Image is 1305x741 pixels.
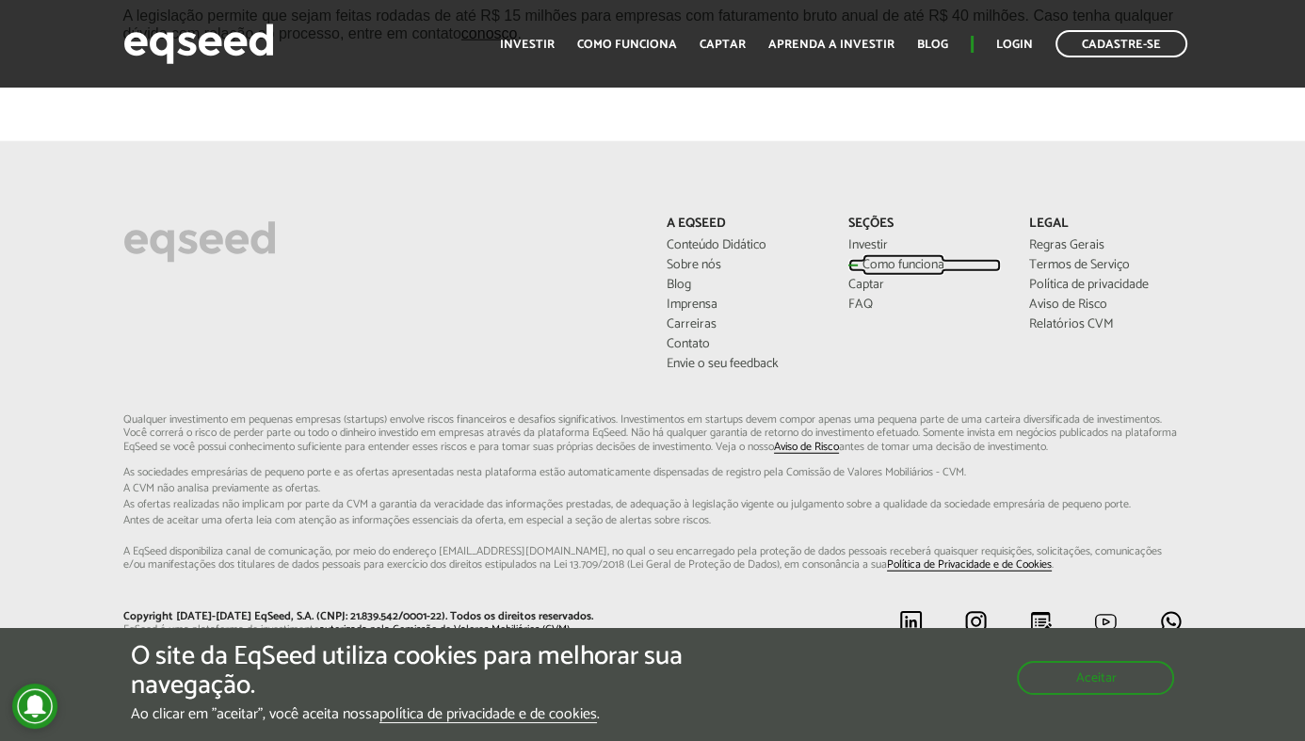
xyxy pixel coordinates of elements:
a: Como funciona [848,259,1002,272]
a: Regras Gerais [1029,239,1183,252]
a: autorizada pela Comissão de Valores Mobiliários (CVM) [319,624,570,636]
img: blog.svg [1029,610,1053,634]
a: Carreiras [667,318,820,331]
a: Política de Privacidade e de Cookies [887,559,1052,572]
span: Antes de aceitar uma oferta leia com atenção as informações essenciais da oferta, em especial... [123,515,1183,526]
a: Imprensa [667,298,820,312]
span: As sociedades empresárias de pequeno porte e as ofertas apresentadas nesta plataforma estão aut... [123,467,1183,478]
a: Conteúdo Didático [667,239,820,252]
p: Copyright [DATE]-[DATE] EqSeed, S.A. (CNPJ: 21.839.542/0001-22). Todos os direitos reservados. [123,610,639,623]
a: Política de privacidade [1029,279,1183,292]
a: Termos de Serviço [1029,259,1183,272]
a: Contato [667,338,820,351]
a: Blog [667,279,820,292]
a: Cadastre-se [1055,30,1187,57]
p: A EqSeed [667,217,820,233]
button: Aceitar [1017,661,1174,695]
p: Seções [848,217,1002,233]
a: Aviso de Risco [774,442,839,454]
img: youtube.svg [1094,610,1118,634]
img: EqSeed Logo [123,217,276,267]
img: EqSeed [123,19,274,69]
h5: O site da EqSeed utiliza cookies para melhorar sua navegação. [131,642,757,701]
a: Como funciona [577,39,677,51]
p: Legal [1029,217,1183,233]
a: Blog [917,39,948,51]
a: Relatórios CVM [1029,318,1183,331]
p: EqSeed é uma plataforma de investimento [123,623,639,636]
a: Envie o seu feedback [667,358,820,371]
img: instagram.svg [964,610,988,634]
span: A CVM não analisa previamente as ofertas. [123,483,1183,494]
a: Aviso de Risco [1029,298,1183,312]
a: Captar [700,39,746,51]
a: Login [996,39,1033,51]
a: Sobre nós [667,259,820,272]
p: Ao clicar em "aceitar", você aceita nossa . [131,705,757,723]
a: FAQ [848,298,1002,312]
a: Captar [848,279,1002,292]
img: whatsapp.svg [1159,610,1183,634]
a: Investir [500,39,555,51]
a: Investir [848,239,1002,252]
span: As ofertas realizadas não implicam por parte da CVM a garantia da veracidade das informações p... [123,499,1183,510]
p: Qualquer investimento em pequenas empresas (startups) envolve riscos financeiros e desafios signi... [123,413,1183,572]
a: Aprenda a investir [768,39,894,51]
img: linkedin.svg [899,610,923,634]
a: política de privacidade e de cookies [379,707,597,723]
